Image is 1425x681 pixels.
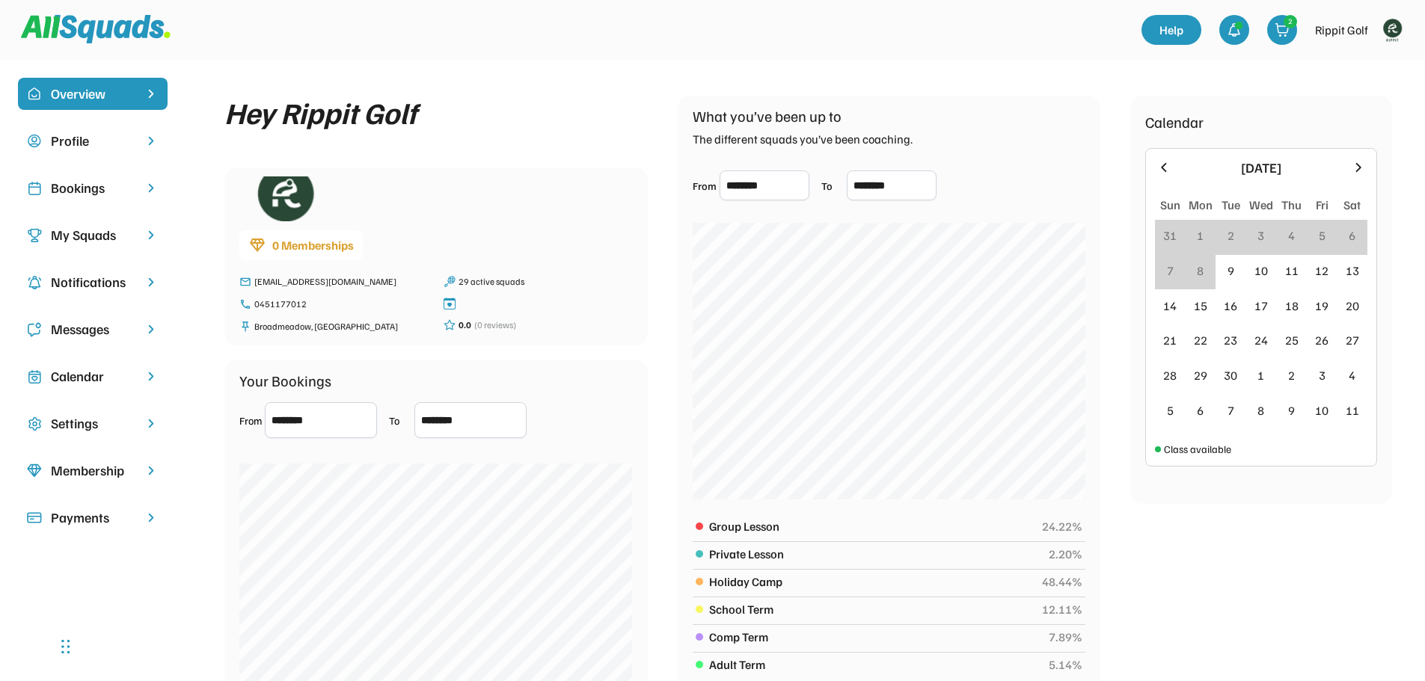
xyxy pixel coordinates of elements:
[144,87,159,101] img: chevron-right%20copy%203.svg
[709,600,1034,618] div: School Term
[51,319,135,339] div: Messages
[51,272,135,292] div: Notifications
[21,15,171,43] img: Squad%20Logo.svg
[1249,196,1273,214] div: Wed
[1315,331,1329,349] div: 26
[51,366,135,386] div: Calendar
[1224,366,1237,384] div: 30
[51,225,135,245] div: My Squads
[272,236,354,254] div: 0 Memberships
[51,178,135,198] div: Bookings
[1180,158,1342,178] div: [DATE]
[1288,227,1295,244] div: 4
[224,96,417,129] div: Hey Rippit Golf
[1141,15,1201,45] a: Help
[1346,297,1359,315] div: 20
[1197,401,1204,419] div: 6
[254,275,429,289] div: [EMAIL_ADDRESS][DOMAIN_NAME]
[1349,366,1355,384] div: 4
[27,463,42,478] img: Icon%20copy%208.svg
[1315,262,1329,280] div: 12
[1281,196,1302,214] div: Thu
[239,176,329,221] img: Rippitlogov2_green.png
[27,87,42,102] img: home-smile.svg
[693,178,717,194] div: From
[1285,262,1299,280] div: 11
[1315,401,1329,419] div: 10
[1163,366,1177,384] div: 28
[27,322,42,337] img: Icon%20copy%205.svg
[459,275,633,289] div: 29 active squads
[1228,401,1234,419] div: 7
[1163,227,1177,244] div: 31
[474,318,516,332] div: (0 reviews)
[1288,401,1295,419] div: 9
[1194,331,1207,349] div: 22
[693,130,913,148] div: The different squads you’ve been coaching.
[1167,262,1174,280] div: 7
[1254,262,1268,280] div: 10
[27,275,42,290] img: Icon%20copy%204.svg
[1049,628,1082,646] div: 7.89%
[1164,441,1231,457] div: Class available
[1315,297,1329,315] div: 19
[709,517,1034,535] div: Group Lesson
[1254,331,1268,349] div: 24
[51,508,135,528] div: Payments
[1049,545,1082,563] div: 2.20%
[1257,401,1264,419] div: 8
[1377,15,1407,45] img: Rippitlogov2_green.png
[1222,196,1240,214] div: Tue
[1189,196,1213,214] div: Mon
[1319,227,1326,244] div: 5
[239,413,262,428] div: From
[1257,366,1264,384] div: 1
[389,413,411,428] div: To
[1228,227,1234,244] div: 2
[144,416,159,431] img: chevron-right.svg
[1167,401,1174,419] div: 5
[1224,331,1237,349] div: 23
[51,413,135,434] div: Settings
[144,181,159,195] img: chevron-right.svg
[1346,401,1359,419] div: 11
[1224,297,1237,315] div: 16
[1145,111,1204,133] div: Calendar
[144,511,159,525] img: chevron-right.svg
[821,178,844,194] div: To
[709,545,1041,563] div: Private Lesson
[1194,366,1207,384] div: 29
[1228,262,1234,280] div: 9
[1160,196,1180,214] div: Sun
[144,322,159,336] img: chevron-right.svg
[1049,656,1082,674] div: 5.14%
[1163,297,1177,315] div: 14
[27,181,42,196] img: Icon%20copy%202.svg
[1042,573,1082,591] div: 48.44%
[254,320,429,333] div: Broadmeadow, [GEOGRAPHIC_DATA]
[27,134,42,149] img: user-circle.svg
[1346,331,1359,349] div: 27
[1254,297,1268,315] div: 17
[1042,600,1082,618] div: 12.11%
[1346,262,1359,280] div: 13
[709,656,1041,674] div: Adult Term
[27,369,42,384] img: Icon%20copy%207.svg
[709,628,1041,646] div: Comp Term
[1288,366,1295,384] div: 2
[254,298,429,311] div: 0451177012
[1194,297,1207,315] div: 15
[27,511,42,526] img: Icon%20%2815%29.svg
[144,228,159,242] img: chevron-right.svg
[1197,227,1204,244] div: 1
[1349,227,1355,244] div: 6
[1315,21,1368,39] div: Rippit Golf
[144,134,159,148] img: chevron-right.svg
[1257,227,1264,244] div: 3
[1319,366,1326,384] div: 3
[144,463,159,478] img: chevron-right.svg
[459,318,471,332] div: 0.0
[1042,517,1082,535] div: 24.22%
[1285,297,1299,315] div: 18
[27,228,42,243] img: Icon%20copy%203.svg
